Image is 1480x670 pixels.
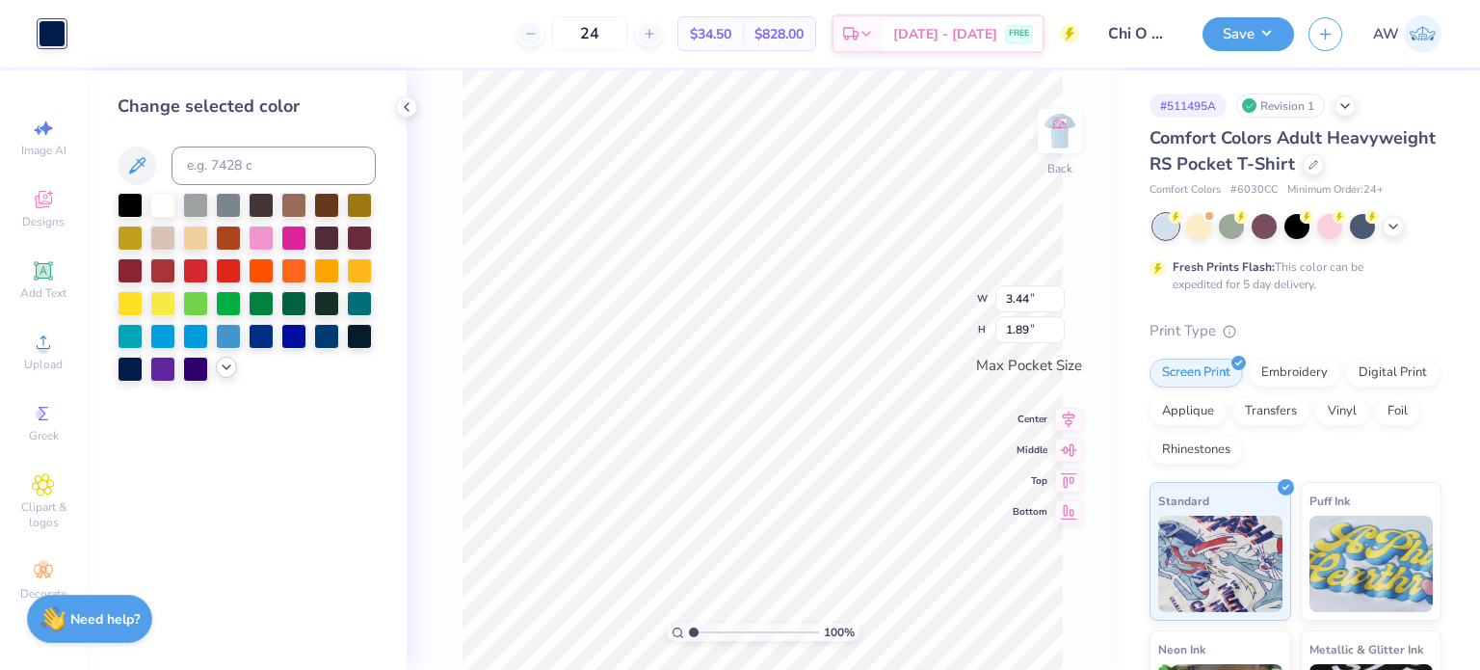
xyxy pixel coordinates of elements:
div: # 511495A [1150,94,1227,118]
span: Comfort Colors [1150,182,1221,199]
div: Applique [1150,397,1227,426]
span: Decorate [20,586,66,602]
div: This color can be expedited for 5 day delivery. [1173,258,1410,293]
span: Add Text [20,285,66,301]
div: Rhinestones [1150,436,1243,465]
img: Andrew Wells [1404,15,1441,53]
span: Comfort Colors Adult Heavyweight RS Pocket T-Shirt [1150,126,1436,175]
span: Standard [1158,491,1209,511]
div: Foil [1375,397,1420,426]
span: Minimum Order: 24 + [1287,182,1384,199]
img: Puff Ink [1309,516,1434,612]
div: Print Type [1150,320,1441,342]
span: Center [1013,413,1047,426]
img: Back [1041,112,1079,150]
input: – – [552,16,627,51]
div: Change selected color [118,94,376,120]
span: Designs [22,214,65,229]
span: Upload [24,357,63,372]
span: Puff Ink [1309,491,1350,511]
div: Back [1047,160,1072,177]
span: Bottom [1013,505,1047,519]
span: $34.50 [690,24,731,44]
span: Greek [29,428,59,443]
div: Revision 1 [1236,94,1325,118]
div: Screen Print [1150,359,1243,388]
span: # 6030CC [1230,182,1278,199]
div: Vinyl [1315,397,1369,426]
span: Metallic & Glitter Ink [1309,639,1423,659]
span: Neon Ink [1158,639,1205,659]
input: e.g. 7428 c [172,147,376,185]
span: $828.00 [754,24,804,44]
span: Top [1013,474,1047,488]
strong: Need help? [70,610,140,629]
a: AW [1373,15,1441,53]
input: Untitled Design [1094,14,1188,53]
span: [DATE] - [DATE] [893,24,997,44]
span: 100 % [824,624,855,641]
strong: Fresh Prints Flash: [1173,259,1275,275]
img: Standard [1158,516,1282,612]
span: AW [1373,23,1399,45]
div: Transfers [1232,397,1309,426]
span: FREE [1009,27,1029,40]
div: Embroidery [1249,359,1340,388]
span: Clipart & logos [10,499,77,530]
span: Image AI [21,143,66,158]
div: Digital Print [1346,359,1440,388]
button: Save [1202,17,1294,51]
span: Middle [1013,443,1047,457]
